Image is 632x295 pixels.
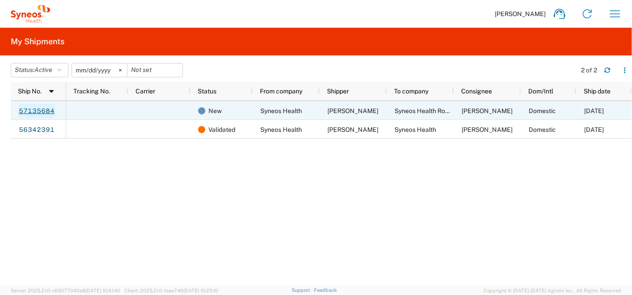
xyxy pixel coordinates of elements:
span: Irina Chirpisizu [462,107,513,114]
a: 56342391 [18,122,55,137]
span: [DATE] 10:41:40 [85,288,120,293]
span: Validated [208,120,235,139]
img: arrow-dropdown.svg [44,84,59,98]
span: Tracking No. [73,88,110,95]
span: Consignee [461,88,492,95]
span: Server: 2025.21.0-c63077040a8 [11,288,120,293]
span: Laura Spiridonescu [327,126,378,133]
span: Active [34,66,52,73]
span: Dom/Intl [528,88,553,95]
span: [PERSON_NAME] [495,10,546,18]
span: Syneos Health [260,107,302,114]
span: New [208,101,222,120]
span: Status [198,88,216,95]
button: Status:Active [11,63,68,77]
span: Copyright © [DATE]-[DATE] Agistix Inc., All Rights Reserved [484,287,621,295]
span: 07/31/2025 [584,126,604,133]
span: Carrier [136,88,155,95]
span: Irina Chirpisizu [462,126,513,133]
span: Shipper [327,88,349,95]
h2: My Shipments [11,36,64,47]
span: Domestic [529,107,556,114]
span: [DATE] 10:25:10 [183,288,218,293]
span: Syneos Health Romania S.R.L [394,107,478,114]
span: Client: 2025.21.0-faee749 [124,288,218,293]
span: Ship date [584,88,611,95]
a: Support [292,287,314,293]
span: From company [260,88,302,95]
span: Laura Spiridonescu [327,107,378,114]
a: 57135684 [18,104,55,118]
span: Ship No. [18,88,42,95]
span: To company [394,88,428,95]
span: Domestic [529,126,556,133]
div: 2 of 2 [581,66,597,74]
span: Syneos Health [394,126,436,133]
a: Feedback [314,287,337,293]
input: Not set [127,63,182,77]
input: Not set [72,63,127,77]
span: Syneos Health [260,126,302,133]
span: 10/16/2025 [584,107,604,114]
